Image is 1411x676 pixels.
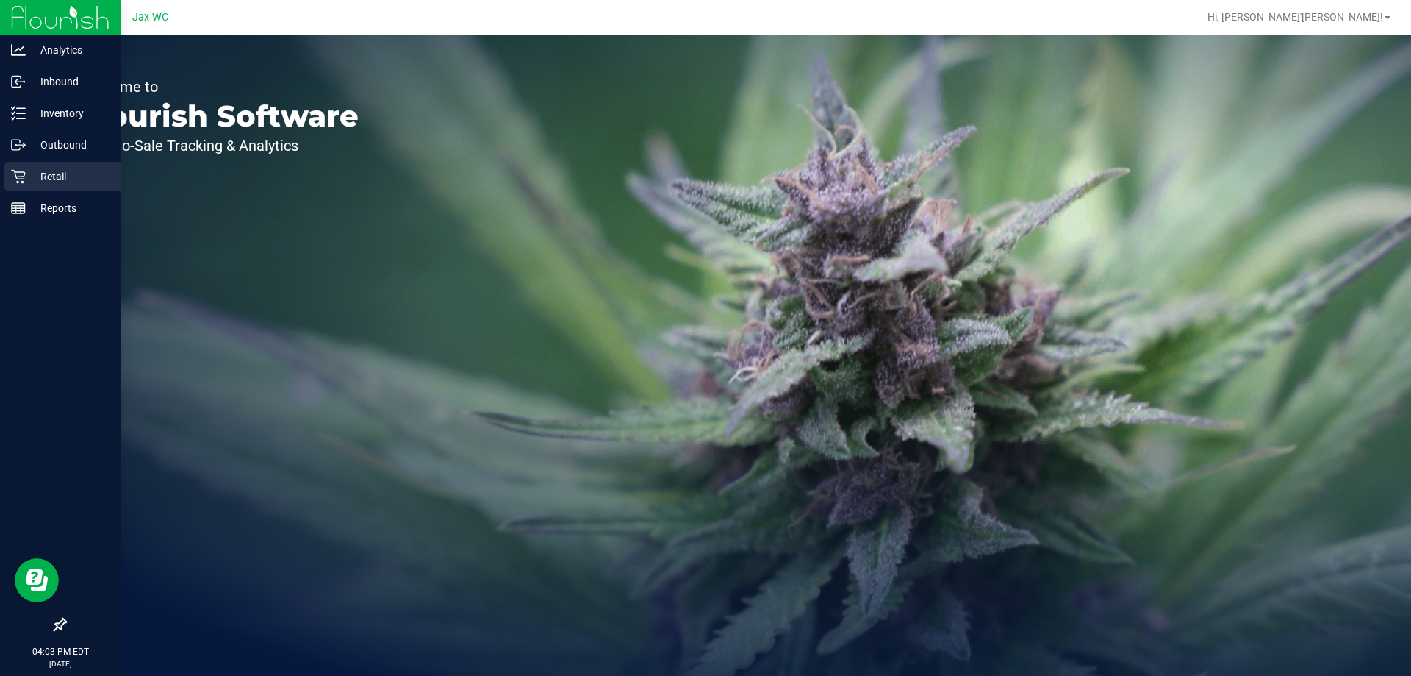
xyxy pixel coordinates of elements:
[26,136,114,154] p: Outbound
[11,106,26,121] inline-svg: Inventory
[11,169,26,184] inline-svg: Retail
[15,558,59,602] iframe: Resource center
[132,11,168,24] span: Jax WC
[26,104,114,122] p: Inventory
[11,201,26,216] inline-svg: Reports
[1207,11,1383,23] span: Hi, [PERSON_NAME]'[PERSON_NAME]!
[11,74,26,89] inline-svg: Inbound
[26,168,114,185] p: Retail
[11,138,26,152] inline-svg: Outbound
[7,645,114,658] p: 04:03 PM EDT
[26,41,114,59] p: Analytics
[11,43,26,57] inline-svg: Analytics
[7,658,114,669] p: [DATE]
[79,79,359,94] p: Welcome to
[79,102,359,131] p: Flourish Software
[26,73,114,90] p: Inbound
[79,138,359,153] p: Seed-to-Sale Tracking & Analytics
[26,199,114,217] p: Reports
